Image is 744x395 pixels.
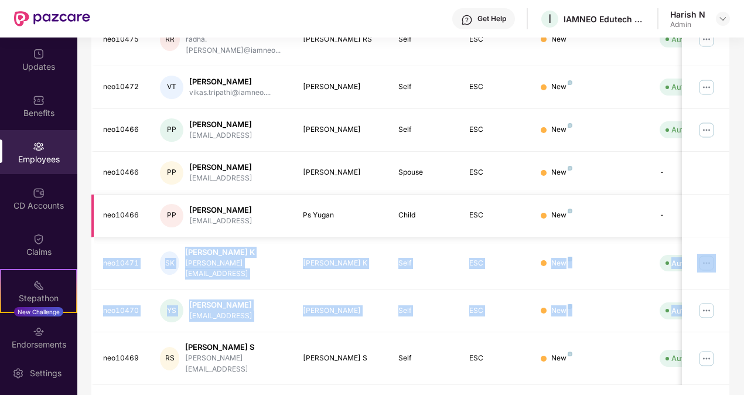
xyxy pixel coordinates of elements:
[33,141,45,152] img: svg+xml;base64,PHN2ZyBpZD0iRW1wbG95ZWVzIiB4bWxucz0iaHR0cDovL3d3dy53My5vcmcvMjAwMC9zdmciIHdpZHRoPS...
[568,304,572,309] img: svg+xml;base64,PHN2ZyB4bWxucz0iaHR0cDovL3d3dy53My5vcmcvMjAwMC9zdmciIHdpZHRoPSI4IiBoZWlnaHQ9IjgiIH...
[551,210,572,221] div: New
[568,80,572,85] img: svg+xml;base64,PHN2ZyB4bWxucz0iaHR0cDovL3d3dy53My5vcmcvMjAwMC9zdmciIHdpZHRoPSI4IiBoZWlnaHQ9IjgiIH...
[160,118,183,142] div: PP
[469,258,522,269] div: ESC
[160,347,179,370] div: RS
[189,311,252,322] div: [EMAIL_ADDRESS]
[670,9,705,20] div: Harish N
[551,258,572,269] div: New
[469,34,522,45] div: ESC
[671,33,718,45] div: Auto Verified
[398,81,451,93] div: Self
[103,258,142,269] div: neo10471
[469,353,522,364] div: ESC
[568,352,572,356] img: svg+xml;base64,PHN2ZyB4bWxucz0iaHR0cDovL3d3dy53My5vcmcvMjAwMC9zdmciIHdpZHRoPSI4IiBoZWlnaHQ9IjgiIH...
[303,305,380,316] div: [PERSON_NAME]
[160,28,180,51] div: RR
[551,305,572,316] div: New
[303,167,380,178] div: [PERSON_NAME]
[697,254,716,273] img: manageButton
[189,119,252,130] div: [PERSON_NAME]
[189,130,252,141] div: [EMAIL_ADDRESS]
[185,247,284,258] div: [PERSON_NAME] K
[398,124,451,135] div: Self
[189,162,252,173] div: [PERSON_NAME]
[398,34,451,45] div: Self
[303,210,380,221] div: Ps Yugan
[398,353,451,364] div: Self
[551,124,572,135] div: New
[551,81,572,93] div: New
[469,305,522,316] div: ESC
[568,257,572,261] img: svg+xml;base64,PHN2ZyB4bWxucz0iaHR0cDovL3d3dy53My5vcmcvMjAwMC9zdmciIHdpZHRoPSI4IiBoZWlnaHQ9IjgiIH...
[398,167,451,178] div: Spouse
[160,204,183,227] div: PP
[469,167,522,178] div: ESC
[1,292,76,304] div: Stepathon
[551,34,572,45] div: New
[103,305,142,316] div: neo10470
[160,161,183,185] div: PP
[671,352,718,364] div: Auto Verified
[461,14,473,26] img: svg+xml;base64,PHN2ZyBpZD0iSGVscC0zMngzMiIgeG1sbnM9Imh0dHA6Ly93d3cudzMub3JnLzIwMDAvc3ZnIiB3aWR0aD...
[398,210,451,221] div: Child
[469,81,522,93] div: ESC
[185,342,284,353] div: [PERSON_NAME] S
[671,81,718,93] div: Auto Verified
[12,367,24,379] img: svg+xml;base64,PHN2ZyBpZD0iU2V0dGluZy0yMHgyMCIgeG1sbnM9Imh0dHA6Ly93d3cudzMub3JnLzIwMDAvc3ZnIiB3aW...
[398,305,451,316] div: Self
[189,205,252,216] div: [PERSON_NAME]
[189,299,252,311] div: [PERSON_NAME]
[469,210,522,221] div: ESC
[103,353,142,364] div: neo10469
[568,123,572,128] img: svg+xml;base64,PHN2ZyB4bWxucz0iaHR0cDovL3d3dy53My5vcmcvMjAwMC9zdmciIHdpZHRoPSI4IiBoZWlnaHQ9IjgiIH...
[469,124,522,135] div: ESC
[697,349,716,368] img: manageButton
[33,280,45,291] img: svg+xml;base64,PHN2ZyB4bWxucz0iaHR0cDovL3d3dy53My5vcmcvMjAwMC9zdmciIHdpZHRoPSIyMSIgaGVpZ2h0PSIyMC...
[14,307,63,316] div: New Challenge
[303,353,380,364] div: [PERSON_NAME] S
[650,195,733,237] td: -
[185,353,284,375] div: [PERSON_NAME][EMAIL_ADDRESS]
[160,76,183,99] div: VT
[671,124,718,135] div: Auto Verified
[33,233,45,245] img: svg+xml;base64,PHN2ZyBpZD0iQ2xhaW0iIHhtbG5zPSJodHRwOi8vd3d3LnczLm9yZy8yMDAwL3N2ZyIgd2lkdGg9IjIwIi...
[697,301,716,320] img: manageButton
[160,251,179,275] div: SK
[671,257,718,269] div: Auto Verified
[568,166,572,171] img: svg+xml;base64,PHN2ZyB4bWxucz0iaHR0cDovL3d3dy53My5vcmcvMjAwMC9zdmciIHdpZHRoPSI4IiBoZWlnaHQ9IjgiIH...
[671,305,718,316] div: Auto Verified
[564,13,646,25] div: IAMNEO Edutech Private Limited
[14,11,90,26] img: New Pazcare Logo
[650,152,733,195] td: -
[186,34,284,56] div: radha.[PERSON_NAME]@iamneo...
[103,167,142,178] div: neo10466
[303,34,380,45] div: [PERSON_NAME] RS
[33,48,45,60] img: svg+xml;base64,PHN2ZyBpZD0iVXBkYXRlZCIgeG1sbnM9Imh0dHA6Ly93d3cudzMub3JnLzIwMDAvc3ZnIiB3aWR0aD0iMj...
[303,81,380,93] div: [PERSON_NAME]
[398,258,451,269] div: Self
[697,121,716,139] img: manageButton
[303,124,380,135] div: [PERSON_NAME]
[189,173,252,184] div: [EMAIL_ADDRESS]
[551,167,572,178] div: New
[103,124,142,135] div: neo10466
[551,353,572,364] div: New
[670,20,705,29] div: Admin
[160,299,183,322] div: YS
[103,210,142,221] div: neo10466
[189,87,271,98] div: vikas.tripathi@iamneo....
[33,94,45,106] img: svg+xml;base64,PHN2ZyBpZD0iQmVuZWZpdHMiIHhtbG5zPSJodHRwOi8vd3d3LnczLm9yZy8yMDAwL3N2ZyIgd2lkdGg9Ij...
[189,216,252,227] div: [EMAIL_ADDRESS]
[718,14,728,23] img: svg+xml;base64,PHN2ZyBpZD0iRHJvcGRvd24tMzJ4MzIiIHhtbG5zPSJodHRwOi8vd3d3LnczLm9yZy8yMDAwL3N2ZyIgd2...
[185,258,284,280] div: [PERSON_NAME][EMAIL_ADDRESS]
[697,30,716,49] img: manageButton
[568,209,572,213] img: svg+xml;base64,PHN2ZyB4bWxucz0iaHR0cDovL3d3dy53My5vcmcvMjAwMC9zdmciIHdpZHRoPSI4IiBoZWlnaHQ9IjgiIH...
[33,326,45,338] img: svg+xml;base64,PHN2ZyBpZD0iRW5kb3JzZW1lbnRzIiB4bWxucz0iaHR0cDovL3d3dy53My5vcmcvMjAwMC9zdmciIHdpZH...
[103,81,142,93] div: neo10472
[103,34,142,45] div: neo10475
[548,12,551,26] span: I
[26,367,65,379] div: Settings
[303,258,380,269] div: [PERSON_NAME] K
[189,76,271,87] div: [PERSON_NAME]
